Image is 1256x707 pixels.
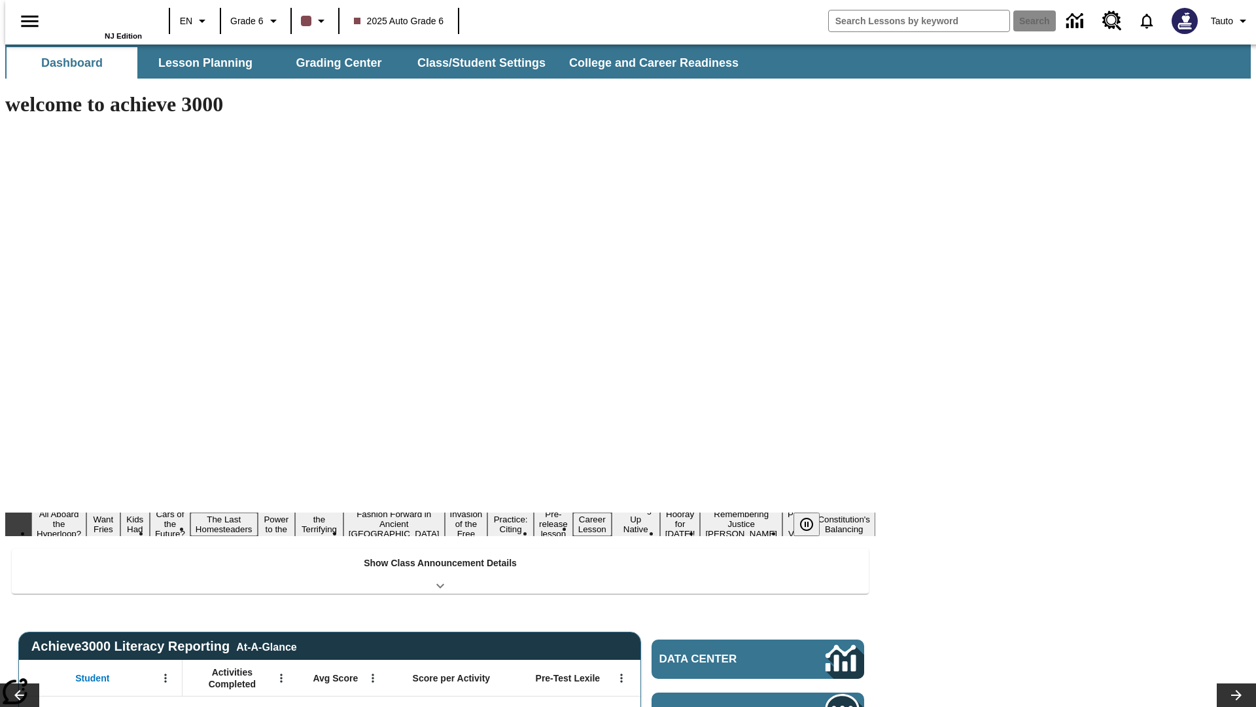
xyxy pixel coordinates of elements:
button: Class/Student Settings [407,47,556,79]
button: Slide 14 Hooray for Constitution Day! [660,507,701,541]
span: NJ Edition [105,32,142,40]
span: Data Center [659,653,782,666]
button: Lesson Planning [140,47,271,79]
span: EN [180,14,192,28]
div: Home [57,5,142,40]
button: Open Menu [271,668,291,688]
button: Slide 13 Cooking Up Native Traditions [612,503,660,546]
button: Slide 9 The Invasion of the Free CD [445,498,488,551]
a: Data Center [1058,3,1094,39]
span: Avg Score [313,672,358,684]
button: Select a new avatar [1164,4,1206,38]
button: Slide 7 Attack of the Terrifying Tomatoes [295,503,343,546]
button: Dashboard [7,47,137,79]
img: Avatar [1172,8,1198,34]
button: Slide 2 Do You Want Fries With That? [86,493,120,556]
button: Open Menu [156,668,175,688]
button: Slide 3 Dirty Jobs Kids Had To Do [120,493,150,556]
div: SubNavbar [5,47,750,79]
button: Slide 11 Pre-release lesson [534,507,573,541]
button: Open Menu [612,668,631,688]
button: Slide 6 Solar Power to the People [258,503,296,546]
button: Slide 5 The Last Homesteaders [190,513,258,536]
span: Tauto [1211,14,1233,28]
button: Slide 15 Remembering Justice O'Connor [700,507,782,541]
span: 2025 Auto Grade 6 [354,14,444,28]
button: Slide 10 Mixed Practice: Citing Evidence [487,503,534,546]
button: Open side menu [10,2,49,41]
a: Home [57,6,142,32]
button: Class color is dark brown. Change class color [296,9,334,33]
span: Pre-Test Lexile [536,672,601,684]
a: Notifications [1130,4,1164,38]
button: College and Career Readiness [559,47,749,79]
button: Slide 17 The Constitution's Balancing Act [812,503,875,546]
div: Show Class Announcement Details [12,549,869,594]
h1: welcome to achieve 3000 [5,92,875,117]
button: Profile/Settings [1206,9,1256,33]
div: At-A-Glance [236,639,296,653]
div: Pause [794,513,833,536]
button: Slide 12 Career Lesson [573,513,612,536]
button: Grade: Grade 6, Select a grade [225,9,287,33]
button: Slide 16 Point of View [782,507,812,541]
span: Grade 6 [230,14,264,28]
button: Pause [794,513,820,536]
a: Data Center [652,640,864,679]
span: Score per Activity [413,672,491,684]
button: Slide 8 Fashion Forward in Ancient Rome [343,507,445,541]
span: Activities Completed [189,666,275,690]
button: Open Menu [363,668,383,688]
a: Resource Center, Will open in new tab [1094,3,1130,39]
button: Slide 4 Cars of the Future? [150,507,190,541]
div: SubNavbar [5,45,1251,79]
p: Show Class Announcement Details [364,556,517,570]
button: Grading Center [273,47,404,79]
button: Language: EN, Select a language [174,9,216,33]
span: Achieve3000 Literacy Reporting [31,639,297,654]
button: Lesson carousel, Next [1217,683,1256,707]
input: search field [829,10,1009,31]
button: Slide 1 All Aboard the Hyperloop? [31,507,86,541]
span: Student [75,672,109,684]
